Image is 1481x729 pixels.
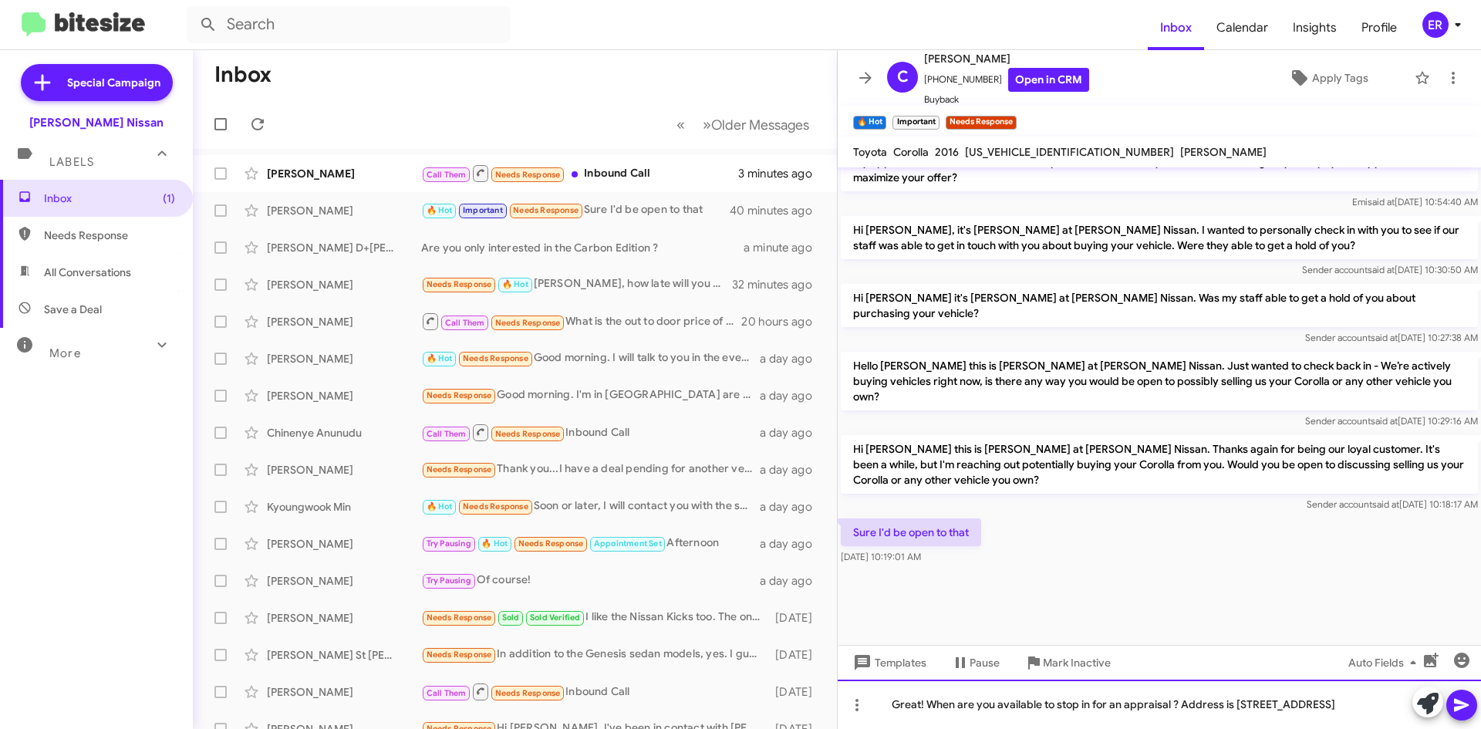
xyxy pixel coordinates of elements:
[676,115,685,134] span: «
[841,216,1478,259] p: Hi [PERSON_NAME], it's [PERSON_NAME] at [PERSON_NAME] Nissan. I wanted to personally check in wit...
[495,429,561,439] span: Needs Response
[767,684,825,700] div: [DATE]
[841,518,981,546] p: Sure I'd be open to that
[49,346,81,360] span: More
[267,462,421,478] div: [PERSON_NAME]
[481,538,508,548] span: 🔥 Hot
[667,109,694,140] button: Previous
[495,688,561,698] span: Needs Response
[924,68,1089,92] span: [PHONE_NUMBER]
[421,609,767,626] div: I like the Nissan Kicks too. The only thing holding me back is I owe about $6000 on my 2020 Chevy...
[427,650,492,660] span: Needs Response
[1312,64,1368,92] span: Apply Tags
[67,75,160,90] span: Special Campaign
[1409,12,1464,38] button: ER
[421,275,732,293] div: [PERSON_NAME], how late will you be there [DATE]?
[853,116,886,130] small: 🔥 Hot
[897,65,909,89] span: C
[29,115,164,130] div: [PERSON_NAME] Nissan
[760,499,825,515] div: a day ago
[946,116,1017,130] small: Needs Response
[421,423,760,442] div: Inbound Call
[463,501,528,511] span: Needs Response
[732,277,825,292] div: 32 minutes ago
[445,318,485,328] span: Call Them
[163,191,175,206] span: (1)
[924,49,1089,68] span: [PERSON_NAME]
[267,425,421,440] div: Chinenye Anunudu
[853,145,887,159] span: Toyota
[267,351,421,366] div: [PERSON_NAME]
[1352,196,1478,208] span: Emi [DATE] 10:54:40 AM
[421,349,760,367] div: Good morning. I will talk to you in the evening around 6 pm
[1305,415,1478,427] span: Sender account [DATE] 10:29:16 AM
[44,265,131,280] span: All Conversations
[463,205,503,215] span: Important
[421,386,760,404] div: Good morning. I'm in [GEOGRAPHIC_DATA] are you able to get me stock #250838A for $25k total drive...
[518,538,584,548] span: Needs Response
[841,352,1478,410] p: Hello [PERSON_NAME] this is [PERSON_NAME] at [PERSON_NAME] Nissan. Just wanted to check back in -...
[421,682,767,701] div: Inbound Call
[427,353,453,363] span: 🔥 Hot
[1280,5,1349,50] a: Insights
[495,318,561,328] span: Needs Response
[841,284,1478,327] p: Hi [PERSON_NAME] it's [PERSON_NAME] at [PERSON_NAME] Nissan. Was my staff able to get a hold of y...
[838,680,1481,729] div: Great! When are you available to stop in for an appraisal ? Address is [STREET_ADDRESS]
[760,536,825,552] div: a day ago
[1204,5,1280,50] a: Calendar
[44,302,102,317] span: Save a Deal
[21,64,173,101] a: Special Campaign
[49,155,94,169] span: Labels
[421,572,760,589] div: Of course!
[421,312,741,331] div: What is the out to door price of that Kicks?
[1368,264,1395,275] span: said at
[421,240,744,255] div: Are you only interested in the Carbon Edition ?
[838,649,939,677] button: Templates
[267,573,421,589] div: [PERSON_NAME]
[267,684,421,700] div: [PERSON_NAME]
[427,538,471,548] span: Try Pausing
[1422,12,1449,38] div: ER
[267,166,421,181] div: [PERSON_NAME]
[1371,332,1398,343] span: said at
[267,203,421,218] div: [PERSON_NAME]
[1348,649,1422,677] span: Auto Fields
[267,536,421,552] div: [PERSON_NAME]
[760,462,825,478] div: a day ago
[741,314,825,329] div: 20 hours ago
[760,573,825,589] div: a day ago
[760,388,825,403] div: a day ago
[421,164,738,183] div: Inbound Call
[1349,5,1409,50] span: Profile
[513,205,579,215] span: Needs Response
[44,228,175,243] span: Needs Response
[841,551,921,562] span: [DATE] 10:19:01 AM
[502,279,528,289] span: 🔥 Hot
[732,203,825,218] div: 40 minutes ago
[1371,415,1398,427] span: said at
[267,499,421,515] div: Kyoungwook Min
[1305,332,1478,343] span: Sender account [DATE] 10:27:38 AM
[594,538,662,548] span: Appointment Set
[427,170,467,180] span: Call Them
[970,649,1000,677] span: Pause
[187,6,511,43] input: Search
[1043,649,1111,677] span: Mark Inactive
[738,166,825,181] div: 3 minutes ago
[267,240,421,255] div: [PERSON_NAME] D+[PERSON_NAME]
[893,145,929,159] span: Corolla
[421,646,767,663] div: In addition to the Genesis sedan models, yes. I guess I'd consider another INFINITI. A 2019 Q70 5...
[841,148,1478,191] p: My appraiser would like to see it here in person..When would you have time to bring it by for a p...
[502,613,520,623] span: Sold
[427,613,492,623] span: Needs Response
[1302,264,1478,275] span: Sender account [DATE] 10:30:50 AM
[1249,64,1407,92] button: Apply Tags
[965,145,1174,159] span: [US_VEHICLE_IDENTIFICATION_NUMBER]
[760,351,825,366] div: a day ago
[1372,498,1399,510] span: said at
[767,610,825,626] div: [DATE]
[841,435,1478,494] p: Hi [PERSON_NAME] this is [PERSON_NAME] at [PERSON_NAME] Nissan. Thanks again for being our loyal ...
[44,191,175,206] span: Inbox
